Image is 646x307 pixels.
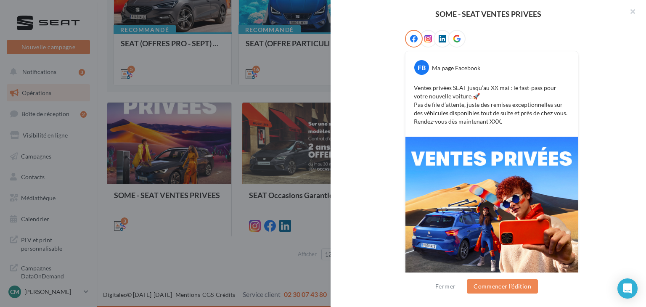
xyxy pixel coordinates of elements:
div: Ma page Facebook [432,64,480,72]
button: Commencer l'édition [467,279,538,294]
div: FB [414,60,429,75]
div: SOME - SEAT VENTES PRIVEES [344,10,633,18]
div: Open Intercom Messenger [617,278,638,299]
button: Fermer [432,281,459,291]
p: Ventes privées SEAT jusqu’au XX mai : le fast-pass pour votre nouvelle voiture.🚀 Pas de file d’at... [414,84,569,126]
